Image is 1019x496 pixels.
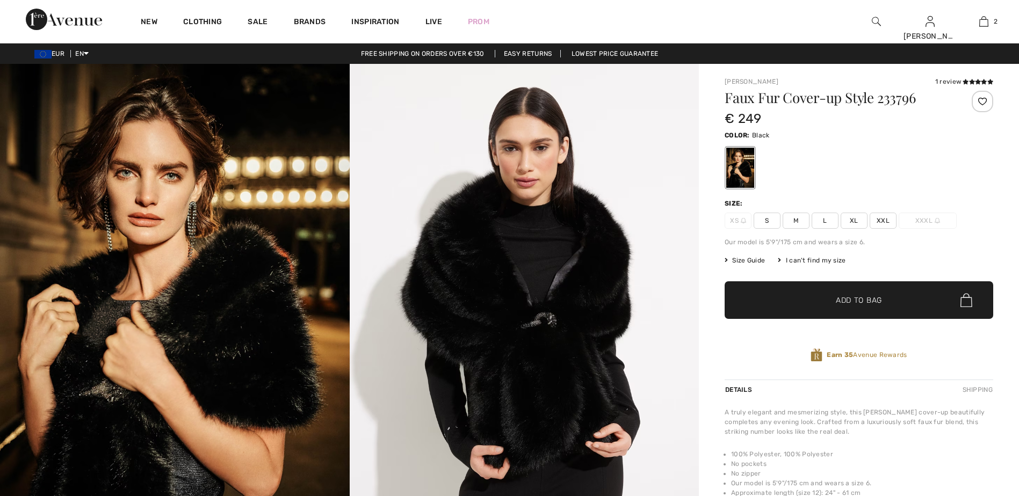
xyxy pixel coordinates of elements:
[725,213,751,229] span: XS
[563,50,667,57] a: Lowest Price Guarantee
[935,218,940,223] img: ring-m.svg
[725,111,762,126] span: € 249
[425,16,442,27] a: Live
[754,213,780,229] span: S
[725,407,993,436] div: A truly elegant and mesmerizing style, this [PERSON_NAME] cover-up beautifully completes any even...
[352,50,493,57] a: Free shipping on orders over €130
[351,17,399,28] span: Inspiration
[294,17,326,28] a: Brands
[827,350,907,360] span: Avenue Rewards
[725,91,949,105] h1: Faux Fur Cover-up Style 233796
[811,348,822,362] img: Avenue Rewards
[731,449,993,459] li: 100% Polyester, 100% Polyester
[979,15,988,28] img: My Bag
[960,380,993,399] div: Shipping
[904,31,956,42] div: [PERSON_NAME]
[725,380,755,399] div: Details
[725,256,765,265] span: Size Guide
[899,213,957,229] span: XXXL
[731,478,993,488] li: Our model is 5'9"/175 cm and wears a size 6.
[926,16,935,26] a: Sign In
[726,148,754,188] div: Black
[870,213,897,229] span: XXL
[495,50,561,57] a: Easy Returns
[183,17,222,28] a: Clothing
[841,213,868,229] span: XL
[725,132,750,139] span: Color:
[26,9,102,30] img: 1ère Avenue
[783,213,810,229] span: M
[468,16,489,27] a: Prom
[741,218,746,223] img: ring-m.svg
[141,17,157,28] a: New
[827,351,853,359] strong: Earn 35
[836,295,882,306] span: Add to Bag
[926,15,935,28] img: My Info
[731,469,993,478] li: No zipper
[34,50,69,57] span: EUR
[872,15,881,28] img: search the website
[725,199,745,208] div: Size:
[725,281,993,319] button: Add to Bag
[725,237,993,247] div: Our model is 5'9"/175 cm and wears a size 6.
[812,213,839,229] span: L
[935,77,993,86] div: 1 review
[34,50,52,59] img: Euro
[75,50,89,57] span: EN
[248,17,268,28] a: Sale
[752,132,770,139] span: Black
[957,15,1010,28] a: 2
[778,256,845,265] div: I can't find my size
[994,17,998,26] span: 2
[725,78,778,85] a: [PERSON_NAME]
[731,459,993,469] li: No pockets
[960,293,972,307] img: Bag.svg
